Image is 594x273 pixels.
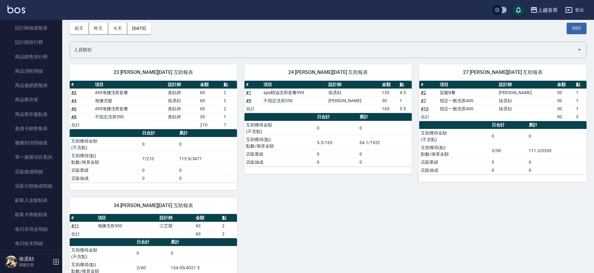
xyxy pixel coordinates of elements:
td: 30 [555,89,574,97]
td: 江芷螢 [158,222,194,230]
th: 點 [220,214,237,222]
td: 0 [490,166,527,174]
td: 3/90 [490,143,527,158]
a: #4 [71,98,77,103]
th: 日合計 [315,113,358,121]
h5: 徐丞勛 [19,256,51,262]
td: 互助獲得金額 (不含點) [70,246,135,261]
td: [PERSON_NAME] [327,97,381,105]
td: 90 [555,113,574,121]
table: a dense table [244,81,412,113]
th: 累計 [169,238,237,246]
span: 24 [PERSON_NAME][DATE] 互助報表 [252,69,404,75]
span: 27 [PERSON_NAME][DATE] 互助報表 [427,69,579,75]
button: 上越首席 [528,4,560,16]
td: 0 [141,137,178,152]
td: 111.3/3339 [527,143,587,158]
td: 60 [198,89,222,97]
th: 累計 [178,129,237,137]
td: 徐丞勛 [166,97,199,105]
th: 點 [222,81,237,89]
a: 商品庫存表 [2,93,60,107]
td: 7 [222,121,237,129]
td: 2 [220,222,237,230]
button: 昨天 [89,23,108,34]
td: 0 [178,174,237,182]
td: 64.1/1923 [358,135,412,150]
td: 店販業績 [70,166,141,174]
th: # [244,81,262,89]
td: 2 [222,97,237,105]
td: 海鹽洗髮 [93,97,166,105]
td: 店販抽成 [70,174,141,182]
td: 135 [380,89,398,97]
td: 指定一般洗剪400 [438,97,497,105]
td: 499海鹽洗剪套餐 [93,89,166,97]
td: 店販抽成 [419,166,490,174]
td: 黃鈺婷 [166,89,199,97]
table: a dense table [70,129,237,183]
td: 115.9/3477 [178,152,237,166]
td: 0 [141,166,178,174]
th: 日合計 [135,238,169,246]
table: a dense table [244,113,412,166]
td: 0 [141,174,178,182]
th: 設計師 [166,81,199,89]
td: 合計 [244,105,262,113]
img: Person [5,256,17,268]
td: 1 [574,105,587,113]
th: # [419,81,438,89]
th: # [70,214,96,222]
th: 項目 [438,81,497,89]
table: a dense table [70,214,237,238]
td: 互助獲得(點) 點數/換算金額 [70,152,141,166]
a: 會員卡銷售報表 [2,121,60,136]
th: 點 [398,81,412,89]
td: 0 [178,137,237,152]
td: 徐丞勛 [327,89,381,97]
a: 服務扣項明細表 [2,136,60,150]
td: 0 [358,150,412,158]
a: 設計師排行榜 [2,35,60,49]
th: 累計 [527,121,587,129]
td: 0 [490,158,527,166]
td: 合計 [70,230,96,238]
td: 1 [574,97,587,105]
td: 0 [169,246,237,261]
td: 0 [315,121,358,135]
th: 設計師 [158,214,194,222]
button: 今天 [108,23,128,34]
td: 499海鹽洗剪套餐 [93,105,166,113]
td: 5.5/165 [315,135,358,150]
td: 0 [315,158,358,166]
p: 高階主管 [19,262,51,268]
th: 金額 [380,81,398,89]
td: 黃鈺婷 [166,105,199,113]
a: 每日非現金明細 [2,222,60,236]
td: 不指定洗剪350 [93,113,166,121]
td: 互助獲得金額 (不含點) [244,121,315,135]
td: 210 [198,121,222,129]
td: 165 [380,105,398,113]
a: 每日收支明細 [2,236,60,251]
input: 人員名稱 [72,44,574,55]
th: 日合計 [490,121,527,129]
button: [DATE] [127,23,151,34]
td: 0 [527,158,587,166]
a: 設計師抽成報表 [2,21,60,35]
a: #9 [246,98,251,103]
table: a dense table [419,81,587,121]
a: 商品消耗明細 [2,64,60,78]
td: 0 [315,150,358,158]
a: #6 [71,106,77,111]
th: 累計 [358,113,412,121]
td: 30 [198,113,222,121]
td: 0 [358,158,412,166]
td: 3 [574,113,587,121]
a: 店販分類抽成明細 [2,179,60,193]
td: 0 [358,121,412,135]
td: 4.5 [398,89,412,97]
td: 海鹽洗剪500 [96,222,158,230]
th: 金額 [198,81,222,89]
a: #3 [71,90,77,95]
